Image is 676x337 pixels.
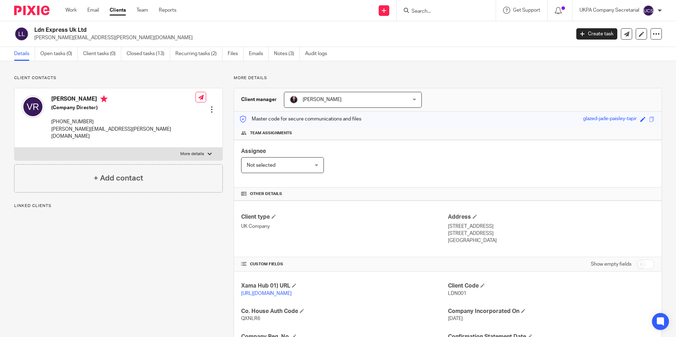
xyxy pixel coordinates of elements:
a: Team [136,7,148,14]
p: [PERSON_NAME][EMAIL_ADDRESS][PERSON_NAME][DOMAIN_NAME] [51,126,196,140]
p: Client contacts [14,75,223,81]
p: Master code for secure communications and files [239,116,361,123]
img: svg%3E [22,95,44,118]
p: UK Company [241,223,448,230]
a: Clients [110,7,126,14]
p: [PHONE_NUMBER] [51,118,196,125]
span: [PERSON_NAME] [303,97,342,102]
a: Notes (3) [274,47,300,61]
a: Closed tasks (13) [127,47,170,61]
span: Get Support [513,8,540,13]
h4: Client type [241,213,448,221]
span: QXNLR6 [241,316,260,321]
p: More details [180,151,204,157]
h2: Ldn Express Uk Ltd [34,26,459,34]
h3: Client manager [241,96,277,103]
h4: Company Incorporated On [448,308,654,315]
p: [STREET_ADDRESS] [448,223,654,230]
p: UKPA Company Secretarial [579,7,639,14]
a: Audit logs [305,47,332,61]
h4: Co. House Auth Code [241,308,448,315]
h4: + Add contact [94,173,143,184]
a: Work [65,7,77,14]
span: Other details [250,191,282,197]
label: Show empty fields [591,261,631,268]
h4: [PERSON_NAME] [51,95,196,104]
input: Search [411,8,474,15]
p: [STREET_ADDRESS] [448,230,654,237]
h4: Address [448,213,654,221]
a: Reports [159,7,176,14]
p: More details [234,75,662,81]
span: Not selected [247,163,275,168]
img: svg%3E [14,26,29,41]
h4: Client Code [448,282,654,290]
span: Team assignments [250,130,292,136]
img: svg%3E [643,5,654,16]
span: [DATE] [448,316,463,321]
p: Linked clients [14,203,223,209]
a: Open tasks (0) [40,47,78,61]
a: Client tasks (0) [83,47,121,61]
a: [URL][DOMAIN_NAME] [241,291,292,296]
h4: Xama Hub 01) URL [241,282,448,290]
span: LDN001 [448,291,466,296]
p: [PERSON_NAME][EMAIL_ADDRESS][PERSON_NAME][DOMAIN_NAME] [34,34,566,41]
div: glazed-jade-paisley-tapir [583,115,637,123]
a: Recurring tasks (2) [175,47,222,61]
img: MicrosoftTeams-image.jfif [290,95,298,104]
h4: CUSTOM FIELDS [241,261,448,267]
a: Emails [249,47,269,61]
a: Files [228,47,244,61]
i: Primary [100,95,107,102]
img: Pixie [14,6,49,15]
a: Email [87,7,99,14]
h5: (Company Director) [51,104,196,111]
p: [GEOGRAPHIC_DATA] [448,237,654,244]
span: Assignee [241,148,266,154]
a: Details [14,47,35,61]
a: Create task [576,28,617,40]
